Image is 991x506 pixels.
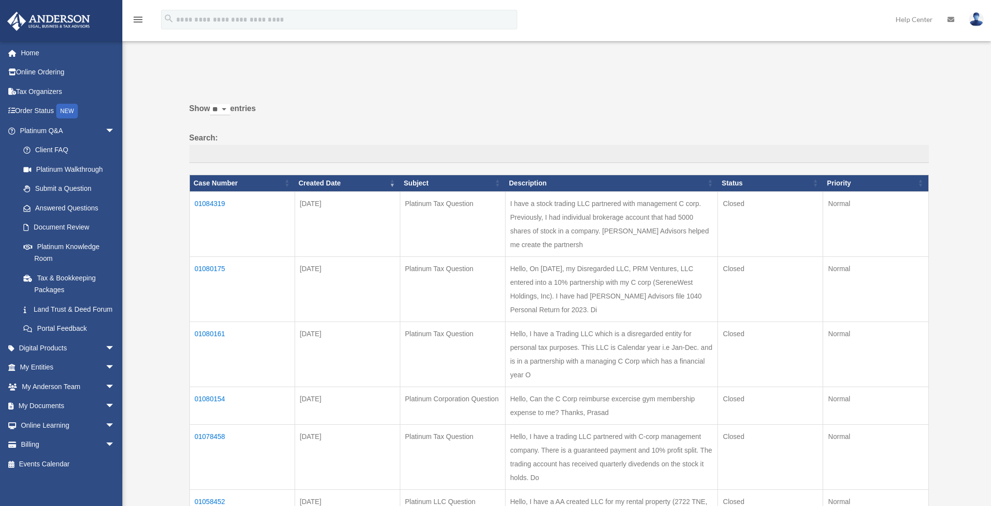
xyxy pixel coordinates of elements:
[14,160,125,179] a: Platinum Walkthrough
[823,175,928,192] th: Priority: activate to sort column ascending
[163,13,174,24] i: search
[823,387,928,424] td: Normal
[295,256,400,322] td: [DATE]
[105,435,125,455] span: arrow_drop_down
[105,121,125,141] span: arrow_drop_down
[189,387,295,424] td: 01080154
[7,415,130,435] a: Online Learningarrow_drop_down
[14,179,125,199] a: Submit a Question
[7,338,130,358] a: Digital Productsarrow_drop_down
[505,424,718,489] td: Hello, I have a trading LLC partnered with C-corp management company. There is a guaranteed payme...
[189,175,295,192] th: Case Number: activate to sort column ascending
[823,424,928,489] td: Normal
[7,435,130,455] a: Billingarrow_drop_down
[505,256,718,322] td: Hello, On [DATE], my Disregarded LLC, PRM Ventures, LLC entered into a 10% partnership with my C ...
[400,256,505,322] td: Platinum Tax Question
[7,358,130,377] a: My Entitiesarrow_drop_down
[14,268,125,299] a: Tax & Bookkeeping Packages
[400,175,505,192] th: Subject: activate to sort column ascending
[400,322,505,387] td: Platinum Tax Question
[7,121,125,140] a: Platinum Q&Aarrow_drop_down
[189,322,295,387] td: 01080161
[210,104,230,115] select: Showentries
[295,424,400,489] td: [DATE]
[400,424,505,489] td: Platinum Tax Question
[56,104,78,118] div: NEW
[400,191,505,256] td: Platinum Tax Question
[189,191,295,256] td: 01084319
[132,14,144,25] i: menu
[189,131,929,163] label: Search:
[7,43,130,63] a: Home
[295,175,400,192] th: Created Date: activate to sort column ascending
[823,322,928,387] td: Normal
[505,175,718,192] th: Description: activate to sort column ascending
[400,387,505,424] td: Platinum Corporation Question
[823,256,928,322] td: Normal
[718,387,823,424] td: Closed
[14,299,125,319] a: Land Trust & Deed Forum
[189,145,929,163] input: Search:
[7,454,130,474] a: Events Calendar
[505,387,718,424] td: Hello, Can the C Corp reimburse excercise gym membership expense to me? Thanks, Prasad
[4,12,93,31] img: Anderson Advisors Platinum Portal
[7,377,130,396] a: My Anderson Teamarrow_drop_down
[505,191,718,256] td: I have a stock trading LLC partnered with management C corp. Previously, I had individual brokera...
[14,198,120,218] a: Answered Questions
[718,424,823,489] td: Closed
[969,12,984,26] img: User Pic
[7,101,130,121] a: Order StatusNEW
[189,256,295,322] td: 01080175
[718,322,823,387] td: Closed
[105,377,125,397] span: arrow_drop_down
[189,102,929,125] label: Show entries
[14,140,125,160] a: Client FAQ
[105,396,125,416] span: arrow_drop_down
[295,387,400,424] td: [DATE]
[7,396,130,416] a: My Documentsarrow_drop_down
[14,218,125,237] a: Document Review
[105,415,125,436] span: arrow_drop_down
[105,358,125,378] span: arrow_drop_down
[718,256,823,322] td: Closed
[718,191,823,256] td: Closed
[132,17,144,25] a: menu
[295,191,400,256] td: [DATE]
[295,322,400,387] td: [DATE]
[14,319,125,339] a: Portal Feedback
[7,63,130,82] a: Online Ordering
[189,424,295,489] td: 01078458
[505,322,718,387] td: Hello, I have a Trading LLC which is a disregarded entity for personal tax purposes. This LLC is ...
[105,338,125,358] span: arrow_drop_down
[14,237,125,268] a: Platinum Knowledge Room
[7,82,130,101] a: Tax Organizers
[823,191,928,256] td: Normal
[718,175,823,192] th: Status: activate to sort column ascending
